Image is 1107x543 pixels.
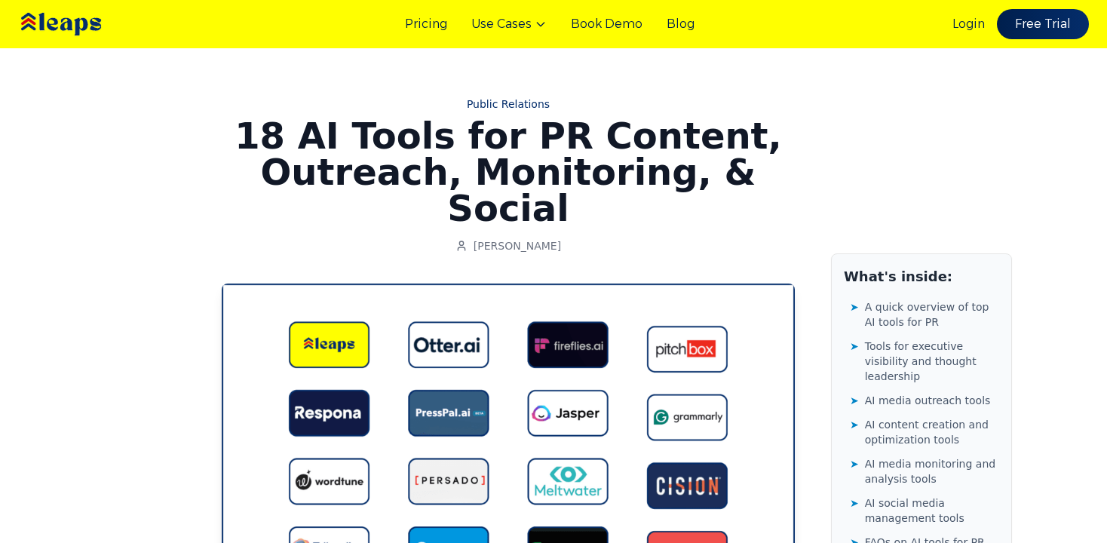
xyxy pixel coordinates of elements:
[997,9,1089,39] a: Free Trial
[865,339,999,384] span: Tools for executive visibility and thought leadership
[865,495,999,526] span: AI social media management tools
[850,495,859,511] span: ➤
[850,393,859,408] span: ➤
[850,336,999,387] a: ➤Tools for executive visibility and thought leadership
[571,15,642,33] a: Book Demo
[474,238,561,253] span: [PERSON_NAME]
[455,238,561,253] a: [PERSON_NAME]
[850,492,999,529] a: ➤AI social media management tools
[222,97,795,112] a: Public Relations
[844,266,999,287] h2: What's inside:
[850,296,999,333] a: ➤A quick overview of top AI tools for PR
[865,456,999,486] span: AI media monitoring and analysis tools
[850,390,999,411] a: ➤AI media outreach tools
[471,15,547,33] button: Use Cases
[850,417,859,432] span: ➤
[222,118,795,226] h1: 18 AI Tools for PR Content, Outreach, Monitoring, & Social
[850,453,999,489] a: ➤AI media monitoring and analysis tools
[952,15,985,33] a: Login
[667,15,695,33] a: Blog
[405,15,447,33] a: Pricing
[18,2,146,46] img: Leaps Logo
[850,299,859,314] span: ➤
[865,299,999,330] span: A quick overview of top AI tools for PR
[865,393,991,408] span: AI media outreach tools
[850,414,999,450] a: ➤AI content creation and optimization tools
[850,339,859,354] span: ➤
[865,417,999,447] span: AI content creation and optimization tools
[850,456,859,471] span: ➤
